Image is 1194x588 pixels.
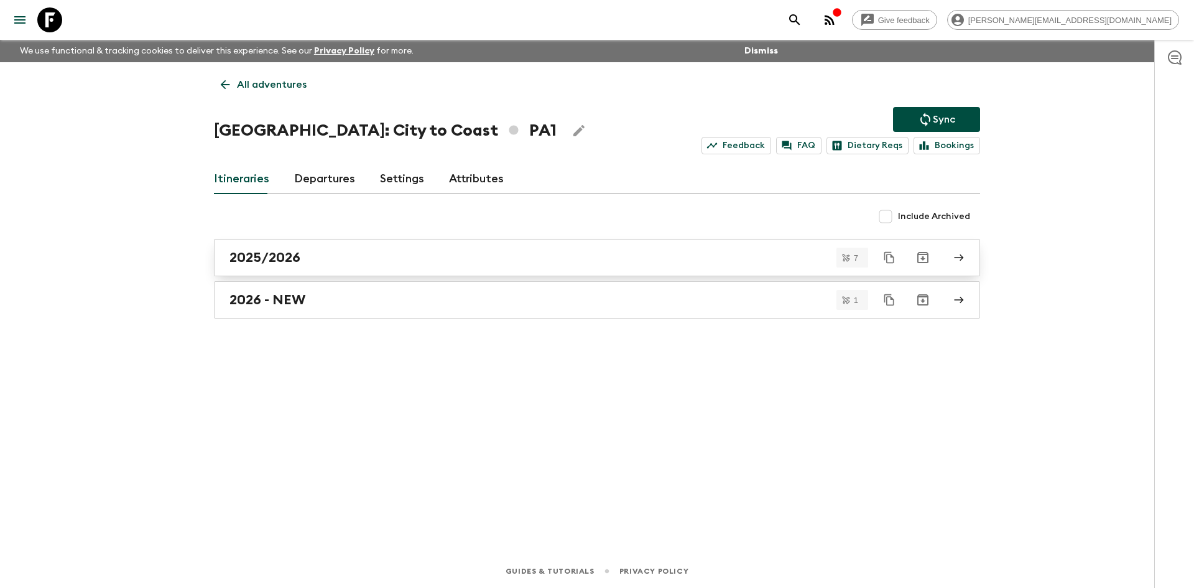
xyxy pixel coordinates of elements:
span: [PERSON_NAME][EMAIL_ADDRESS][DOMAIN_NAME] [961,16,1178,25]
a: Privacy Policy [314,47,374,55]
button: Archive [910,287,935,312]
h2: 2025/2026 [229,250,300,266]
button: Duplicate [878,289,900,311]
a: 2026 - NEW [214,281,980,319]
a: Privacy Policy [619,564,688,578]
a: 2025/2026 [214,239,980,276]
p: We use functional & tracking cookies to deliver this experience. See our for more. [15,40,419,62]
button: Duplicate [878,246,900,269]
span: 7 [846,254,866,262]
div: [PERSON_NAME][EMAIL_ADDRESS][DOMAIN_NAME] [947,10,1179,30]
button: Sync adventure departures to the booking engine [893,107,980,132]
button: Dismiss [741,42,781,60]
a: Settings [380,164,424,194]
a: Guides & Tutorials [506,564,595,578]
a: FAQ [776,137,821,154]
p: Sync [933,112,955,127]
a: Bookings [914,137,980,154]
span: 1 [846,296,866,304]
h1: [GEOGRAPHIC_DATA]: City to Coast PA1 [214,118,557,143]
a: Itineraries [214,164,269,194]
button: search adventures [782,7,807,32]
p: All adventures [237,77,307,92]
span: Give feedback [871,16,937,25]
a: Dietary Reqs [826,137,909,154]
button: Edit Adventure Title [567,118,591,143]
button: Archive [910,245,935,270]
a: Attributes [449,164,504,194]
a: Give feedback [852,10,937,30]
a: All adventures [214,72,313,97]
h2: 2026 - NEW [229,292,305,308]
button: menu [7,7,32,32]
span: Include Archived [898,210,970,223]
a: Departures [294,164,355,194]
a: Feedback [701,137,771,154]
